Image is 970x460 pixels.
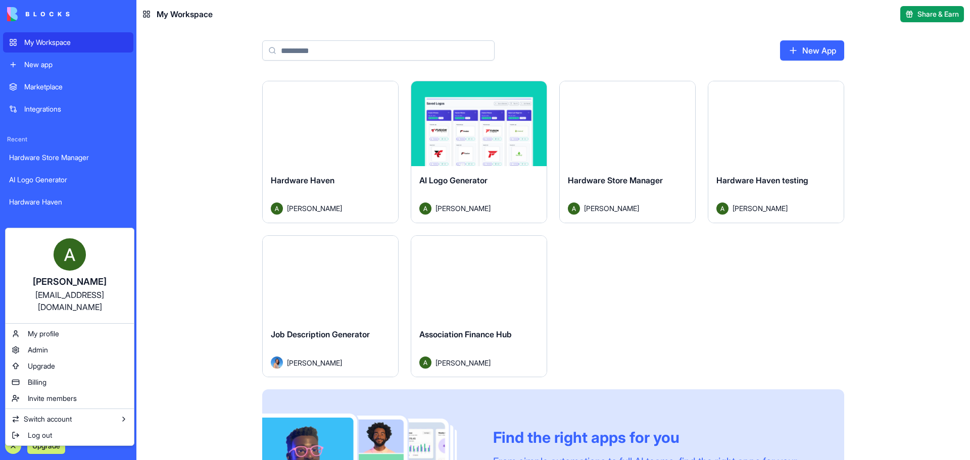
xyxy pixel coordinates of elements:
div: Hardware Store Manager [9,152,127,163]
span: Upgrade [28,361,55,371]
img: ACg8ocIvcScK38e-tDUeDnFdLE0FqHS_M9UFNdrbEErmp2FkMDYgSio=s96-c [54,238,86,271]
span: Invite members [28,393,77,403]
a: Billing [8,374,132,390]
span: My profile [28,329,59,339]
div: Hardware Haven [9,197,127,207]
a: Invite members [8,390,132,406]
div: [EMAIL_ADDRESS][DOMAIN_NAME] [16,289,124,313]
a: Upgrade [8,358,132,374]
span: Recent [3,135,133,143]
span: Switch account [24,414,72,424]
div: AI Logo Generator [9,175,127,185]
span: Admin [28,345,48,355]
span: Billing [28,377,46,387]
a: My profile [8,326,132,342]
span: Log out [28,430,52,440]
div: [PERSON_NAME] [16,275,124,289]
a: [PERSON_NAME][EMAIL_ADDRESS][DOMAIN_NAME] [8,230,132,321]
a: Admin [8,342,132,358]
